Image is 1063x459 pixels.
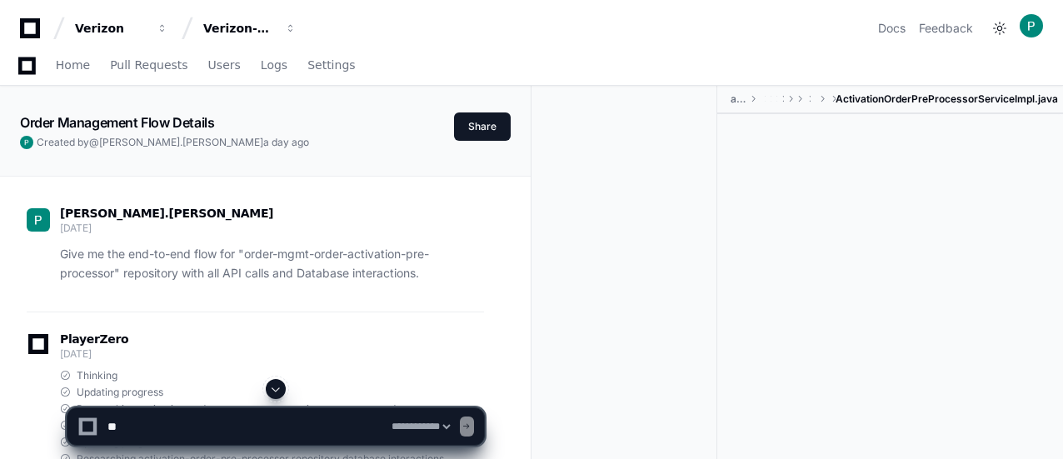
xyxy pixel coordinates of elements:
a: Users [208,47,241,85]
iframe: Open customer support [1010,404,1055,449]
a: Docs [878,20,906,37]
span: PlayerZero [60,334,128,344]
button: Share [454,112,511,141]
button: Feedback [919,20,973,37]
a: Home [56,47,90,85]
button: Verizon-Clarify-Order-Management [197,13,303,43]
span: Pull Requests [110,60,187,70]
span: [DATE] [60,222,91,234]
span: [DATE] [60,347,91,360]
a: Logs [261,47,287,85]
span: Settings [307,60,355,70]
span: Logs [261,60,287,70]
span: Created by [37,136,309,149]
p: Give me the end-to-end flow for "order-mgmt-order-activation-pre-processor" repository with all A... [60,245,484,283]
img: ACg8ocLL3vXvdba5S5V7nChXuiKYjYAj5GQFF3QGVBb6etwgLiZA=s96-c [20,136,33,149]
app-text-character-animate: Order Management Flow Details [20,114,214,131]
img: ACg8ocLL3vXvdba5S5V7nChXuiKYjYAj5GQFF3QGVBb6etwgLiZA=s96-c [1020,14,1043,37]
span: a day ago [263,136,309,148]
span: @ [89,136,99,148]
span: Home [56,60,90,70]
span: Thinking [77,369,117,382]
a: Pull Requests [110,47,187,85]
div: Verizon [75,20,147,37]
span: ActivationOrderPreProcessorServiceImpl.java [836,92,1058,106]
span: activation-order-pre-processor [731,92,746,106]
div: Verizon-Clarify-Order-Management [203,20,275,37]
button: Verizon [68,13,175,43]
span: [PERSON_NAME].[PERSON_NAME] [99,136,263,148]
img: ACg8ocLL3vXvdba5S5V7nChXuiKYjYAj5GQFF3QGVBb6etwgLiZA=s96-c [27,208,50,232]
span: Users [208,60,241,70]
a: Settings [307,47,355,85]
span: [PERSON_NAME].[PERSON_NAME] [60,207,273,220]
